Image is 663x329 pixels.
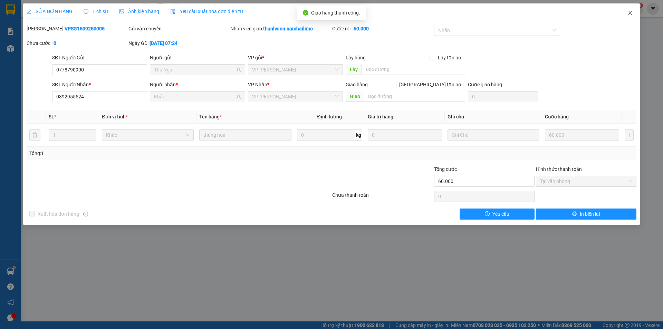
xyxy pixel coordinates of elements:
[468,82,502,87] label: Cước giao hàng
[199,129,291,141] input: VD: Bàn, Ghế
[119,9,159,14] span: Ảnh kiện hàng
[332,25,433,32] div: Cước rồi :
[66,7,83,14] span: Nhận:
[448,129,539,141] input: Ghi Chú
[27,9,31,14] span: edit
[346,55,366,60] span: Lấy hàng
[27,25,127,32] div: [PERSON_NAME]:
[27,39,127,47] div: Chưa cước :
[485,211,490,217] span: exclamation-circle
[303,10,308,16] span: check-circle
[248,82,267,87] span: VP Nhận
[5,45,16,52] span: CR :
[354,26,369,31] b: 60.000
[311,10,360,16] span: Giao hàng thành công.
[52,81,147,88] div: SĐT Người Nhận
[106,130,190,140] span: Khác
[65,26,105,31] b: VPSG1509250005
[468,91,538,102] input: Cước giao hàng
[396,81,465,88] span: [GEOGRAPHIC_DATA] tận nơi
[6,22,61,31] div: CTY NGUYÊN VỸ
[150,81,245,88] div: Người nhận
[545,114,569,119] span: Cước hàng
[230,25,331,32] div: Nhân viên giao:
[236,94,241,99] span: user
[170,9,243,14] span: Yêu cầu xuất hóa đơn điện tử
[434,166,457,172] span: Tổng cước
[66,31,122,40] div: 0909977748
[346,91,364,102] span: Giao
[435,54,465,61] span: Lấy tận nơi
[29,129,40,141] button: delete
[252,65,339,75] span: VP Phạm Ngũ Lão
[331,191,433,203] div: Chưa thanh toán
[355,129,362,141] span: kg
[248,54,343,61] div: VP gửi
[150,54,245,61] div: Người gửi
[128,25,229,32] div: Gói vận chuyển:
[128,39,229,47] div: Ngày GD:
[27,9,73,14] span: SỬA ĐƠN HÀNG
[364,91,465,102] input: Dọc đường
[199,114,222,119] span: Tên hàng
[362,64,465,75] input: Dọc đường
[52,54,147,61] div: SĐT Người Gửi
[346,82,368,87] span: Giao hàng
[540,176,632,186] span: Tại văn phòng
[102,114,128,119] span: Đơn vị tính
[368,129,442,141] input: 0
[66,22,122,31] div: chị oanh sg
[346,64,362,75] span: Lấy
[154,93,234,100] input: Tên người nhận
[84,9,88,14] span: clock-circle
[263,26,313,31] b: thanhvien.namhailimo
[252,91,339,102] span: VP Phan Thiết
[54,40,56,46] b: 0
[49,114,54,119] span: SL
[154,66,234,74] input: Tên người gửi
[35,210,82,218] span: Xuất hóa đơn hàng
[119,9,124,14] span: picture
[66,6,122,22] div: VP [PERSON_NAME]
[236,67,241,72] span: user
[150,40,177,46] b: [DATE] 07:24
[317,114,342,119] span: Định lượng
[445,110,542,124] th: Ghi chú
[536,166,582,172] label: Hình thức thanh toán
[6,6,61,22] div: VP [PERSON_NAME]
[368,114,393,119] span: Giá trị hàng
[6,7,17,14] span: Gửi:
[580,210,600,218] span: In biên lai
[572,211,577,217] span: printer
[536,209,636,220] button: printerIn biên lai
[29,149,256,157] div: Tổng: 1
[6,31,61,40] div: 0918737374.
[5,45,62,53] div: 60.000
[625,129,634,141] button: plus
[627,10,633,16] span: close
[83,212,88,216] span: info-circle
[460,209,535,220] button: exclamation-circleYêu cầu
[170,9,176,14] img: icon
[621,3,640,23] button: Close
[492,210,509,218] span: Yêu cầu
[84,9,108,14] span: Lịch sử
[545,129,619,141] input: 0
